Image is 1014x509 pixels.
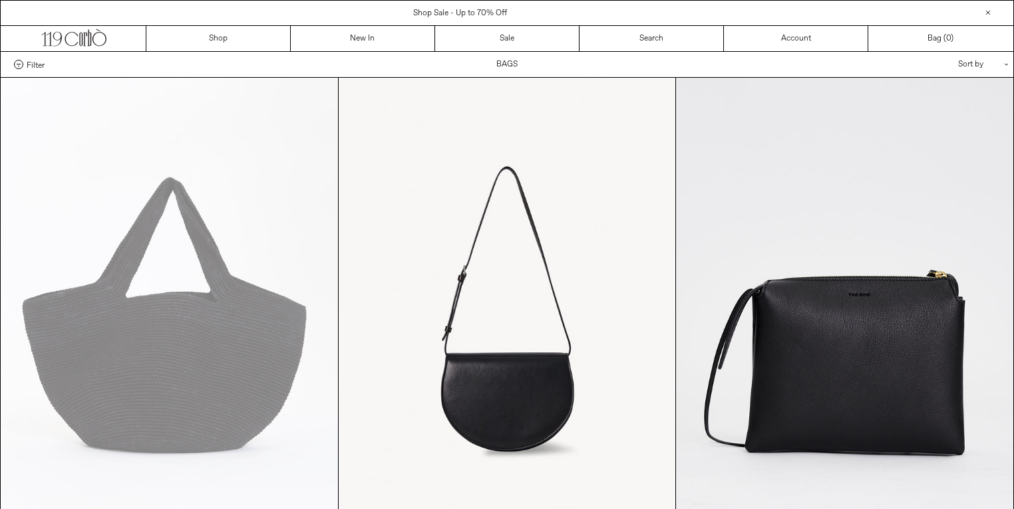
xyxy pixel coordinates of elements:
a: Account [724,26,868,51]
span: 0 [946,33,951,44]
a: Shop Sale - Up to 70% Off [413,8,507,19]
a: Sale [435,26,580,51]
span: Filter [27,60,45,69]
div: Sort by [880,52,1000,77]
a: New In [291,26,435,51]
a: Bag () [868,26,1013,51]
a: Search [580,26,724,51]
a: Shop [146,26,291,51]
span: ) [946,33,953,45]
